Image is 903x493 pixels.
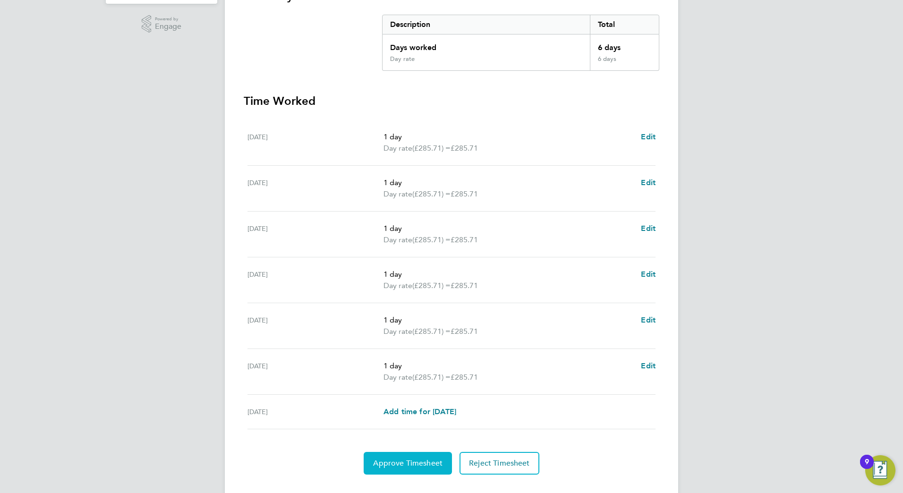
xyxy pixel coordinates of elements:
[469,459,530,468] span: Reject Timesheet
[383,131,633,143] p: 1 day
[451,327,478,336] span: £285.71
[451,189,478,198] span: £285.71
[247,406,383,417] div: [DATE]
[383,177,633,188] p: 1 day
[247,314,383,337] div: [DATE]
[373,459,443,468] span: Approve Timesheet
[641,361,656,370] span: Edit
[412,373,451,382] span: (£285.71) =
[641,178,656,187] span: Edit
[364,452,452,475] button: Approve Timesheet
[382,15,659,71] div: Summary
[641,177,656,188] a: Edit
[641,131,656,143] a: Edit
[383,143,412,154] span: Day rate
[383,372,412,383] span: Day rate
[590,55,659,70] div: 6 days
[383,34,590,55] div: Days worked
[390,55,415,63] div: Day rate
[641,132,656,141] span: Edit
[247,223,383,246] div: [DATE]
[641,360,656,372] a: Edit
[641,269,656,280] a: Edit
[641,224,656,233] span: Edit
[641,314,656,326] a: Edit
[247,269,383,291] div: [DATE]
[590,15,659,34] div: Total
[451,373,478,382] span: £285.71
[383,407,456,416] span: Add time for [DATE]
[383,280,412,291] span: Day rate
[451,144,478,153] span: £285.71
[865,455,895,485] button: Open Resource Center, 9 new notifications
[412,327,451,336] span: (£285.71) =
[142,15,182,33] a: Powered byEngage
[412,281,451,290] span: (£285.71) =
[383,15,590,34] div: Description
[412,189,451,198] span: (£285.71) =
[460,452,539,475] button: Reject Timesheet
[383,326,412,337] span: Day rate
[412,144,451,153] span: (£285.71) =
[865,462,869,474] div: 9
[383,314,633,326] p: 1 day
[451,235,478,244] span: £285.71
[412,235,451,244] span: (£285.71) =
[383,406,456,417] a: Add time for [DATE]
[383,360,633,372] p: 1 day
[247,177,383,200] div: [DATE]
[641,223,656,234] a: Edit
[383,234,412,246] span: Day rate
[247,360,383,383] div: [DATE]
[590,34,659,55] div: 6 days
[247,131,383,154] div: [DATE]
[451,281,478,290] span: £285.71
[155,23,181,31] span: Engage
[641,270,656,279] span: Edit
[383,269,633,280] p: 1 day
[383,223,633,234] p: 1 day
[155,15,181,23] span: Powered by
[383,188,412,200] span: Day rate
[641,315,656,324] span: Edit
[244,93,659,109] h3: Time Worked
